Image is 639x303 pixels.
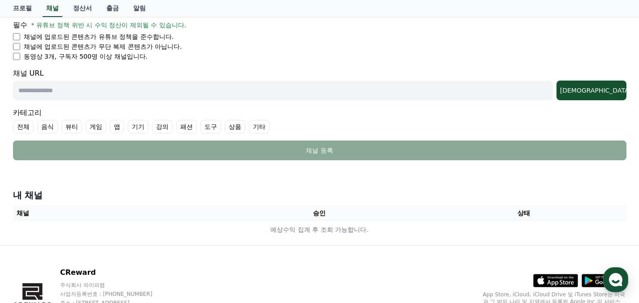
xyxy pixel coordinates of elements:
[116,229,172,251] a: 설정
[13,205,217,222] th: 채널
[3,229,59,251] a: 홈
[152,120,173,133] label: 강의
[59,229,116,251] a: 대화
[556,81,626,100] button: [DEMOGRAPHIC_DATA]
[13,21,27,29] span: 필수
[37,120,58,133] label: 음식
[128,120,148,133] label: 기기
[24,42,182,51] p: 채널에 업로드된 콘텐츠가 무단 복제 콘텐츠가 아닙니다.
[31,146,609,155] div: 채널 등록
[31,21,187,29] span: * 유튜브 정책 위반 시 수익 정산이 제외될 수 있습니다.
[60,290,170,298] p: 사업자등록번호 : [PHONE_NUMBER]
[13,68,626,100] div: 채널 URL
[13,107,626,133] div: 카테고리
[110,120,124,133] label: 앱
[139,242,149,249] span: 설정
[200,120,221,133] label: 도구
[24,32,174,41] p: 채널에 업로드된 콘텐츠가 유튜브 정책을 준수합니다.
[225,120,245,133] label: 상품
[13,189,626,201] h4: 내 채널
[422,205,626,222] th: 상태
[60,282,170,289] p: 주식회사 와이피랩
[217,205,422,222] th: 승인
[176,120,197,133] label: 패션
[82,243,93,250] span: 대화
[13,222,626,238] td: 예상수익 집계 후 조회 가능합니다.
[13,141,626,160] button: 채널 등록
[61,120,82,133] label: 뷰티
[249,120,270,133] label: 기타
[24,52,148,61] p: 동영상 3개, 구독자 500명 이상 채널입니다.
[13,120,34,133] label: 전체
[86,120,106,133] label: 게임
[28,242,34,249] span: 홈
[60,267,170,278] p: CReward
[560,86,623,95] div: [DEMOGRAPHIC_DATA]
